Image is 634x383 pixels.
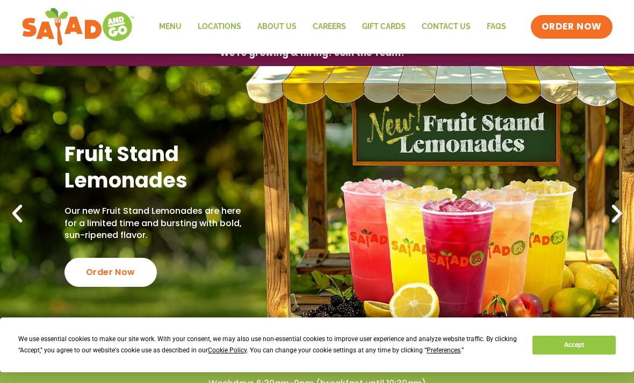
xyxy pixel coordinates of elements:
nav: Menu [151,15,514,39]
img: new-SAG-logo-768×292 [21,5,135,48]
a: Locations [190,15,249,39]
div: Next slide [605,202,629,226]
a: Contact Us [414,15,479,39]
div: Order Now [64,258,157,287]
div: We use essential cookies to make our site work. With your consent, we may also use non-essential ... [18,334,520,356]
h2: Fruit Stand Lemonades [64,141,253,194]
a: Careers [305,15,354,39]
span: Preferences [427,346,460,354]
a: ORDER NOW [531,15,613,39]
a: Menu [151,15,190,39]
span: We're growing & hiring! Join the Team! [220,48,405,57]
a: GIFT CARDS [354,15,414,39]
p: Our new Fruit Stand Lemonades are here for a limited time and bursting with bold, sun-ripened fla... [64,205,253,241]
div: Previous slide [5,202,29,226]
a: About Us [249,15,305,39]
span: ORDER NOW [542,20,602,33]
a: FAQs [479,15,514,39]
span: Cookie Policy [208,346,247,354]
button: Accept [532,336,615,355]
